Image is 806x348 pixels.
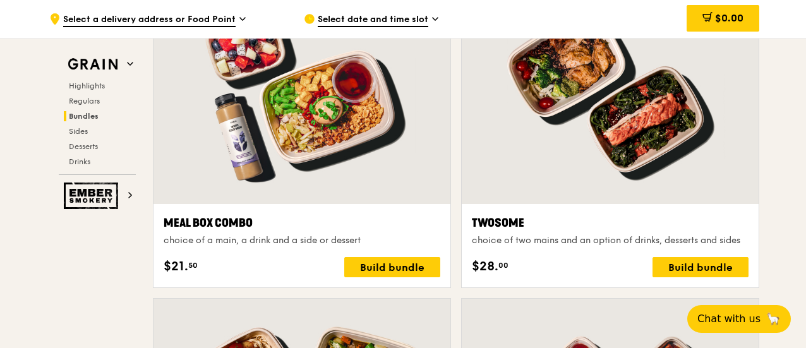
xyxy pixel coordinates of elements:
[472,234,749,247] div: choice of two mains and an option of drinks, desserts and sides
[164,257,188,276] span: $21.
[687,305,791,333] button: Chat with us🦙
[188,260,198,270] span: 50
[344,257,440,277] div: Build bundle
[64,53,122,76] img: Grain web logo
[472,214,749,232] div: Twosome
[69,127,88,136] span: Sides
[715,12,743,24] span: $0.00
[63,13,236,27] span: Select a delivery address or Food Point
[69,142,98,151] span: Desserts
[766,311,781,327] span: 🦙
[69,97,100,105] span: Regulars
[69,157,90,166] span: Drinks
[69,81,105,90] span: Highlights
[653,257,749,277] div: Build bundle
[164,234,440,247] div: choice of a main, a drink and a side or dessert
[697,311,761,327] span: Chat with us
[64,183,122,209] img: Ember Smokery web logo
[164,214,440,232] div: Meal Box Combo
[69,112,99,121] span: Bundles
[472,257,498,276] span: $28.
[318,13,428,27] span: Select date and time slot
[498,260,508,270] span: 00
